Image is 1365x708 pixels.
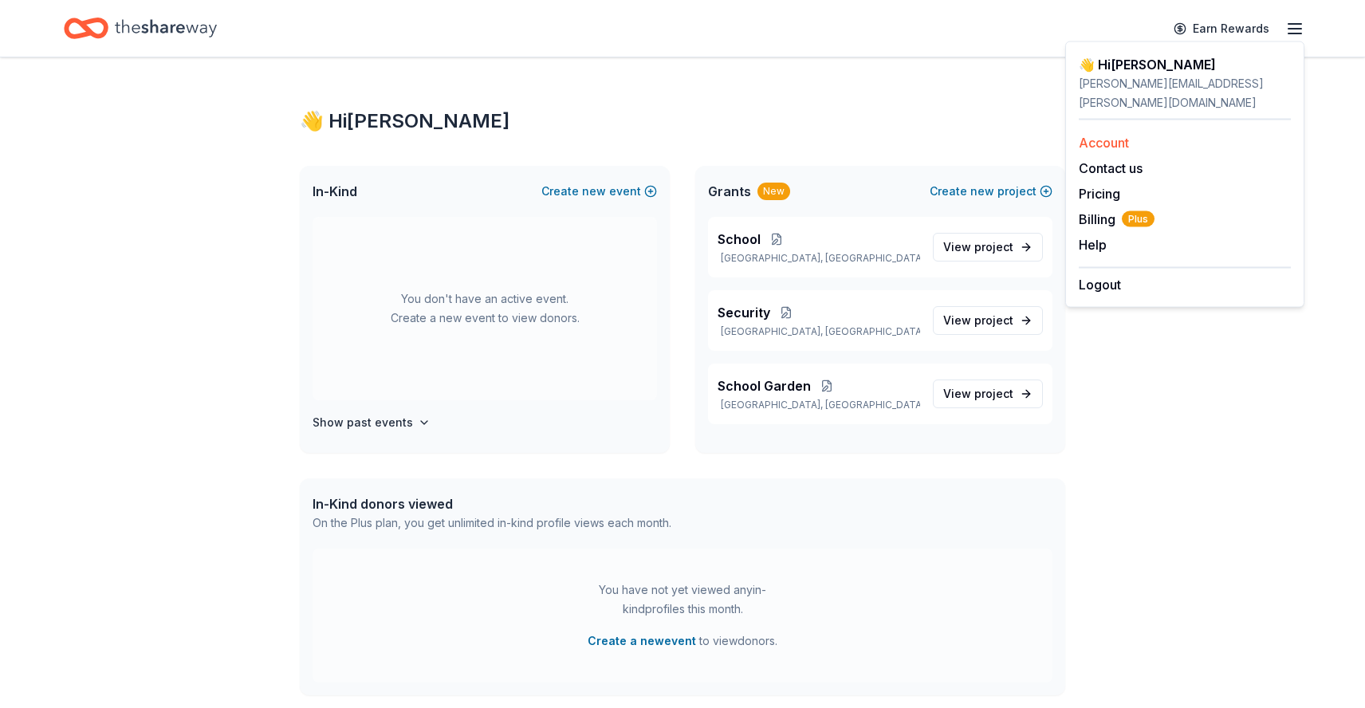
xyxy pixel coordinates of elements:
[313,182,357,201] span: In-Kind
[300,108,1065,134] div: 👋 Hi [PERSON_NAME]
[1079,186,1120,202] a: Pricing
[588,631,777,651] span: to view donors .
[708,182,751,201] span: Grants
[943,238,1013,257] span: View
[1079,210,1155,229] button: BillingPlus
[313,494,671,513] div: In-Kind donors viewed
[943,311,1013,330] span: View
[718,399,920,411] p: [GEOGRAPHIC_DATA], [GEOGRAPHIC_DATA]
[930,182,1052,201] button: Createnewproject
[1079,275,1121,294] button: Logout
[313,413,413,432] h4: Show past events
[313,413,431,432] button: Show past events
[64,10,217,47] a: Home
[974,240,1013,254] span: project
[1079,210,1155,229] span: Billing
[757,183,790,200] div: New
[933,380,1043,408] a: View project
[1164,14,1279,43] a: Earn Rewards
[943,384,1013,403] span: View
[582,182,606,201] span: new
[1079,235,1107,254] button: Help
[313,217,657,400] div: You don't have an active event. Create a new event to view donors.
[313,513,671,533] div: On the Plus plan, you get unlimited in-kind profile views each month.
[933,306,1043,335] a: View project
[1122,211,1155,227] span: Plus
[1079,55,1291,74] div: 👋 Hi [PERSON_NAME]
[541,182,657,201] button: Createnewevent
[718,252,920,265] p: [GEOGRAPHIC_DATA], [GEOGRAPHIC_DATA]
[1079,135,1129,151] a: Account
[974,387,1013,400] span: project
[718,230,761,249] span: School
[583,580,782,619] div: You have not yet viewed any in-kind profiles this month.
[718,303,770,322] span: Security
[933,233,1043,262] a: View project
[718,376,811,395] span: School Garden
[588,631,696,651] button: Create a newevent
[974,313,1013,327] span: project
[1079,74,1291,112] div: [PERSON_NAME][EMAIL_ADDRESS][PERSON_NAME][DOMAIN_NAME]
[970,182,994,201] span: new
[1079,159,1143,178] button: Contact us
[718,325,920,338] p: [GEOGRAPHIC_DATA], [GEOGRAPHIC_DATA]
